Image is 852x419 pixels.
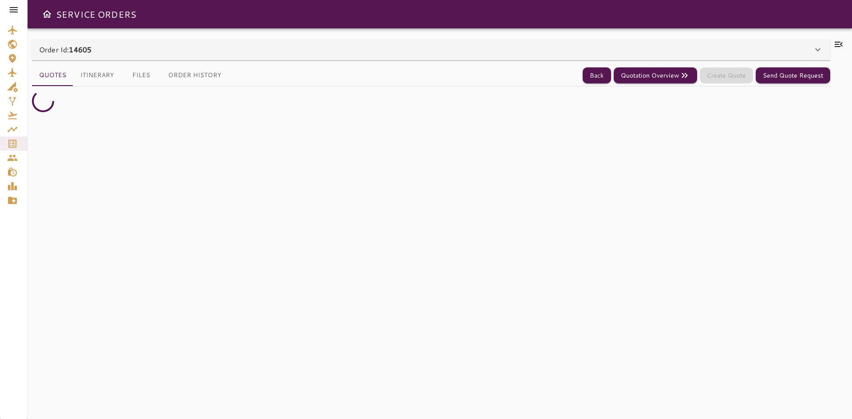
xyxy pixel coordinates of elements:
b: 14605 [69,44,91,55]
button: Back [583,67,611,84]
p: Order Id: [39,44,91,55]
button: Files [121,65,161,86]
button: Open drawer [38,5,56,23]
button: Order History [161,65,229,86]
button: Itinerary [73,65,121,86]
h6: SERVICE ORDERS [56,7,136,21]
button: Quotes [32,65,73,86]
div: basic tabs example [32,65,229,86]
button: Send Quote Request [756,67,830,84]
button: Quotation Overview [614,67,697,84]
div: Order Id:14605 [32,39,830,60]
